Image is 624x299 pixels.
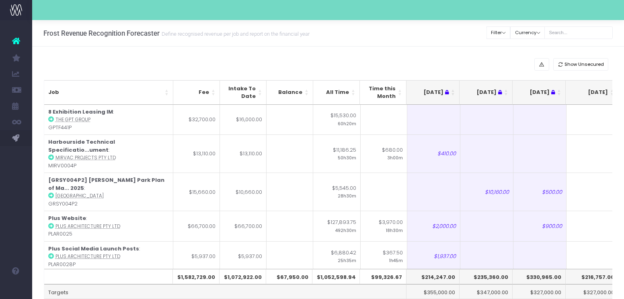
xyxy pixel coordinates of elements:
td: $500.00 [513,173,567,211]
th: $67,950.00 [266,269,313,284]
td: $16,000.00 [220,105,267,135]
td: $5,937.00 [220,241,267,272]
small: 18h30m [386,226,403,234]
td: $410.00 [407,134,460,173]
strong: Plus Website [48,214,86,222]
td: $2,000.00 [407,211,460,241]
th: $235,360.00 [460,269,513,284]
small: 25h35m [338,256,356,264]
strong: Harbourside Technical Specificatio...ument [48,138,115,154]
td: $13,110.00 [220,134,267,173]
th: $216,757.00 [566,269,619,284]
td: $13,110.00 [173,134,220,173]
td: $1,937.00 [407,241,460,272]
td: $10,660.00 [220,173,267,211]
td: $127,893.75 [313,211,361,241]
small: 3h00m [387,154,403,161]
td: $3,970.00 [361,211,407,241]
abbr: Mirvac Projects Pty Ltd [55,155,116,161]
td: $10,160.00 [460,173,513,211]
small: 60h20m [338,120,356,127]
td: $367.50 [361,241,407,272]
abbr: Plus Architecture Pty Ltd [55,223,120,230]
button: Currency [510,26,545,39]
td: $680.00 [361,134,407,173]
th: Time this Month: activate to sort column ascending [360,80,406,105]
small: 1h45m [389,256,403,264]
th: $330,965.00 [513,269,566,284]
th: Intake To Date: activate to sort column ascending [220,80,267,105]
abbr: Plus Architecture Pty Ltd [55,253,120,260]
td: $11,186.25 [313,134,361,173]
small: 492h30m [335,226,356,234]
small: 28h30m [338,192,356,199]
button: Show Unsecured [553,58,609,71]
td: $32,700.00 [173,105,220,135]
td: $66,700.00 [220,211,267,241]
th: $1,052,598.94 [313,269,360,284]
span: Show Unsecured [564,61,604,68]
small: Define recognised revenue per job and report on the financial year [160,29,310,37]
th: Aug 25: activate to sort column ascending [566,80,619,105]
th: All Time: activate to sort column ascending [313,80,360,105]
td: : PLAR0025 [44,211,173,241]
th: $99,326.67 [360,269,406,284]
td: $15,530.00 [313,105,361,135]
td: $15,660.00 [173,173,220,211]
th: $1,072,922.00 [220,269,266,284]
th: Job: activate to sort column ascending [44,80,173,105]
input: Search... [544,26,613,39]
td: : GPTF441P [44,105,173,135]
td: : PLAR0028P [44,241,173,272]
td: $900.00 [513,211,567,241]
td: : MIRV0004P [44,134,173,173]
abbr: Greater Sydney Parklands [55,193,104,199]
td: $5,937.00 [173,241,220,272]
img: images/default_profile_image.png [10,283,22,295]
th: Jun 25 : activate to sort column ascending [460,80,513,105]
abbr: The GPT Group [55,116,90,123]
th: Balance: activate to sort column ascending [267,80,313,105]
th: $1,582,729.00 [173,269,220,284]
td: $66,700.00 [173,211,220,241]
h3: Frost Revenue Recognition Forecaster [43,29,310,37]
strong: [GRSY004P2] [PERSON_NAME] Park Plan of Ma... 2025 [48,176,164,192]
small: 50h30m [338,154,356,161]
strong: Plus Social Media Launch Posts [48,245,139,252]
th: Jul 25 : activate to sort column ascending [513,80,566,105]
td: $5,545.00 [313,173,361,211]
th: May 25 : activate to sort column ascending [406,80,460,105]
strong: 8 Exhibition Leasing IM [48,108,113,116]
th: $214,247.00 [406,269,460,284]
button: Filter [486,26,511,39]
th: Fee: activate to sort column ascending [173,80,220,105]
td: : GRSY004P2 [44,173,173,211]
td: $6,880.42 [313,241,361,272]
